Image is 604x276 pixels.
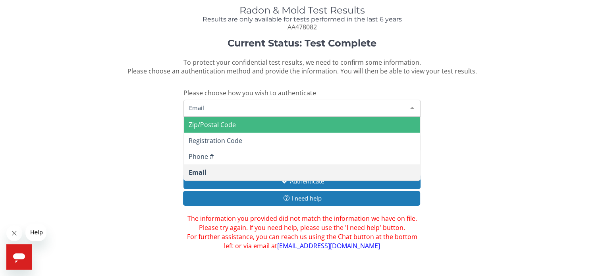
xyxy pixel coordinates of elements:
iframe: Message from company [25,224,46,241]
span: Email [189,168,206,177]
iframe: Close message [6,225,22,241]
h4: Results are only available for tests performed in the last 6 years [183,16,420,23]
span: To protect your confidential test results, we need to confirm some information. Please choose an ... [127,58,477,76]
iframe: Button to launch messaging window [6,244,32,270]
strong: Current Status: Test Complete [228,37,376,49]
span: Phone # [189,152,214,161]
span: Registration Code [189,136,242,145]
span: Email [187,103,404,112]
span: The information you provided did not match the information we have on file. Please try again. If ... [183,214,420,250]
a: [EMAIL_ADDRESS][DOMAIN_NAME] [277,241,380,250]
h1: Radon & Mold Test Results [183,5,420,15]
span: AA478082 [287,23,316,31]
button: I need help [183,191,420,206]
span: Zip/Postal Code [189,120,236,129]
span: Please choose how you wish to authenticate [183,89,316,97]
button: Authenticate [183,174,420,189]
